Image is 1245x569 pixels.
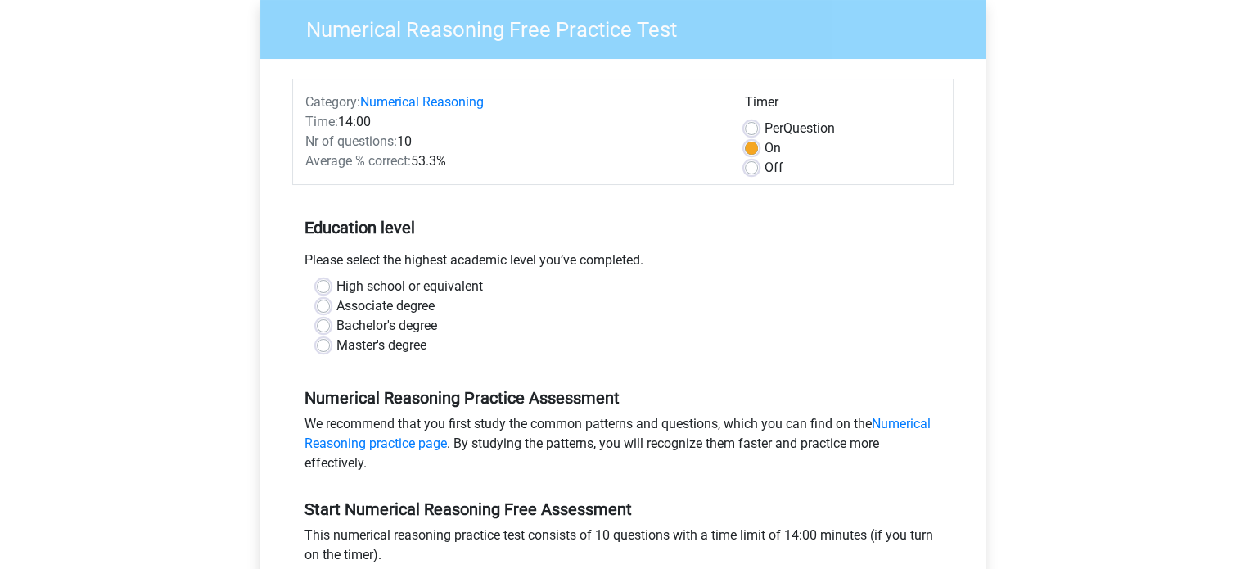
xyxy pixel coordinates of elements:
[305,114,338,129] span: Time:
[765,120,783,136] span: Per
[292,251,954,277] div: Please select the highest academic level you’ve completed.
[765,138,781,158] label: On
[293,151,733,171] div: 53.3%
[336,336,426,355] label: Master's degree
[745,93,941,119] div: Timer
[305,133,397,149] span: Nr of questions:
[765,119,835,138] label: Question
[305,94,360,110] span: Category:
[286,11,973,43] h3: Numerical Reasoning Free Practice Test
[360,94,484,110] a: Numerical Reasoning
[765,158,783,178] label: Off
[336,277,483,296] label: High school or equivalent
[304,388,941,408] h5: Numerical Reasoning Practice Assessment
[304,499,941,519] h5: Start Numerical Reasoning Free Assessment
[304,211,941,244] h5: Education level
[336,316,437,336] label: Bachelor's degree
[293,132,733,151] div: 10
[293,112,733,132] div: 14:00
[292,414,954,480] div: We recommend that you first study the common patterns and questions, which you can find on the . ...
[305,153,411,169] span: Average % correct:
[336,296,435,316] label: Associate degree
